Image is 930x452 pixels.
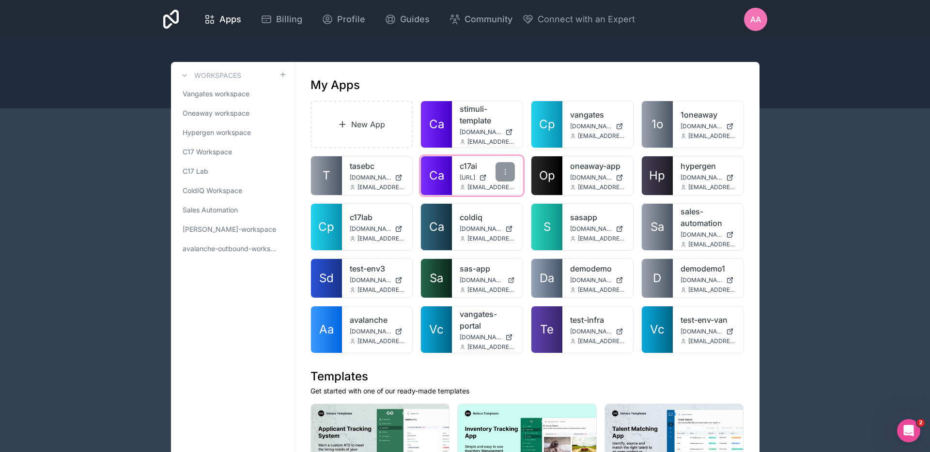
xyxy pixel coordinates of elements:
span: [EMAIL_ADDRESS][DOMAIN_NAME] [578,235,625,242]
span: Vc [429,322,444,337]
span: ColdIQ Workspace [183,186,242,196]
h3: Workspaces [194,71,241,80]
span: Sa [430,271,443,286]
span: [EMAIL_ADDRESS][DOMAIN_NAME] [357,286,405,294]
a: Cp [311,204,342,250]
span: Aa [750,14,761,25]
span: Sales Automation [183,205,238,215]
span: [EMAIL_ADDRESS][DOMAIN_NAME] [688,241,736,248]
a: S [531,204,562,250]
a: sales-automation [681,206,736,229]
span: [URL] [460,174,475,181]
a: test-infra [570,314,625,326]
a: T [311,156,342,195]
a: C17 Lab [179,163,287,180]
span: Vangates workspace [183,89,249,99]
span: [DOMAIN_NAME] [570,328,612,335]
span: [DOMAIN_NAME] [350,225,391,233]
span: Hp [649,168,665,183]
a: vangates-portal [460,308,515,331]
span: Profile [337,13,365,26]
span: Community [465,13,512,26]
span: [EMAIL_ADDRESS][DOMAIN_NAME] [688,183,736,191]
a: test-env3 [350,263,405,274]
a: Sa [642,204,673,250]
a: tasebc [350,160,405,172]
a: [DOMAIN_NAME] [350,174,405,181]
span: [EMAIL_ADDRESS][DOMAIN_NAME] [467,183,515,191]
span: [DOMAIN_NAME] [681,231,722,239]
a: demodemo1 [681,263,736,274]
a: Billing [253,9,310,30]
span: T [323,168,330,183]
span: [EMAIL_ADDRESS][DOMAIN_NAME] [578,286,625,294]
span: Hypergen workspace [183,128,251,137]
a: Aa [311,306,342,353]
a: [DOMAIN_NAME] [570,122,625,130]
a: [DOMAIN_NAME] [681,231,736,239]
button: Connect with an Expert [522,13,635,26]
a: Sa [421,259,452,298]
a: [DOMAIN_NAME] [681,174,736,181]
a: [DOMAIN_NAME] [681,328,736,335]
span: C17 Workspace [183,147,232,157]
span: [DOMAIN_NAME] [460,276,504,284]
span: Op [539,168,555,183]
a: [DOMAIN_NAME] [460,128,515,136]
a: [URL] [460,174,515,181]
a: hypergen [681,160,736,172]
span: [DOMAIN_NAME] [570,276,612,284]
a: c17ai [460,160,515,172]
a: oneaway-app [570,160,625,172]
span: [DOMAIN_NAME] [460,225,501,233]
p: Get started with one of our ready-made templates [310,386,744,396]
span: [EMAIL_ADDRESS] [357,235,405,242]
span: Ca [429,219,444,235]
a: Sales Automation [179,201,287,219]
a: 1o [642,101,673,148]
a: D [642,259,673,298]
a: 1oneaway [681,109,736,121]
a: Vc [642,306,673,353]
a: demodemo [570,263,625,274]
span: [DOMAIN_NAME] [460,128,501,136]
span: Apps [219,13,241,26]
span: [DOMAIN_NAME] [681,122,722,130]
a: stimuli-template [460,103,515,126]
span: Aa [319,322,334,337]
span: C17 Lab [183,166,208,176]
span: [PERSON_NAME]-workspace [183,225,276,234]
span: Ca [429,168,444,183]
a: [DOMAIN_NAME] [570,276,625,284]
span: S [543,219,551,235]
h1: My Apps [310,77,360,93]
span: [DOMAIN_NAME] [681,328,722,335]
span: Guides [400,13,430,26]
span: Cp [318,219,334,235]
span: Billing [276,13,302,26]
a: [PERSON_NAME]-workspace [179,221,287,238]
span: [EMAIL_ADDRESS][DOMAIN_NAME] [688,132,736,140]
a: Da [531,259,562,298]
a: [DOMAIN_NAME] [460,225,515,233]
a: Ca [421,204,452,250]
span: [DOMAIN_NAME] [681,276,722,284]
a: [DOMAIN_NAME] [350,276,405,284]
span: [EMAIL_ADDRESS][DOMAIN_NAME] [578,337,625,345]
span: D [653,271,661,286]
a: Ca [421,156,452,195]
iframe: Intercom live chat [897,419,920,442]
span: Ca [429,117,444,132]
a: Profile [314,9,373,30]
a: avalanche-outbound-workspace [179,240,287,257]
span: [DOMAIN_NAME] [460,333,501,341]
span: [EMAIL_ADDRESS][DOMAIN_NAME] [688,286,736,294]
a: Guides [377,9,437,30]
a: [DOMAIN_NAME] [460,333,515,341]
a: Vangates workspace [179,85,287,103]
span: [EMAIL_ADDRESS][DOMAIN_NAME] [467,286,515,294]
span: Vc [650,322,665,337]
a: New App [310,101,413,148]
span: avalanche-outbound-workspace [183,244,279,254]
span: Sd [319,271,334,286]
